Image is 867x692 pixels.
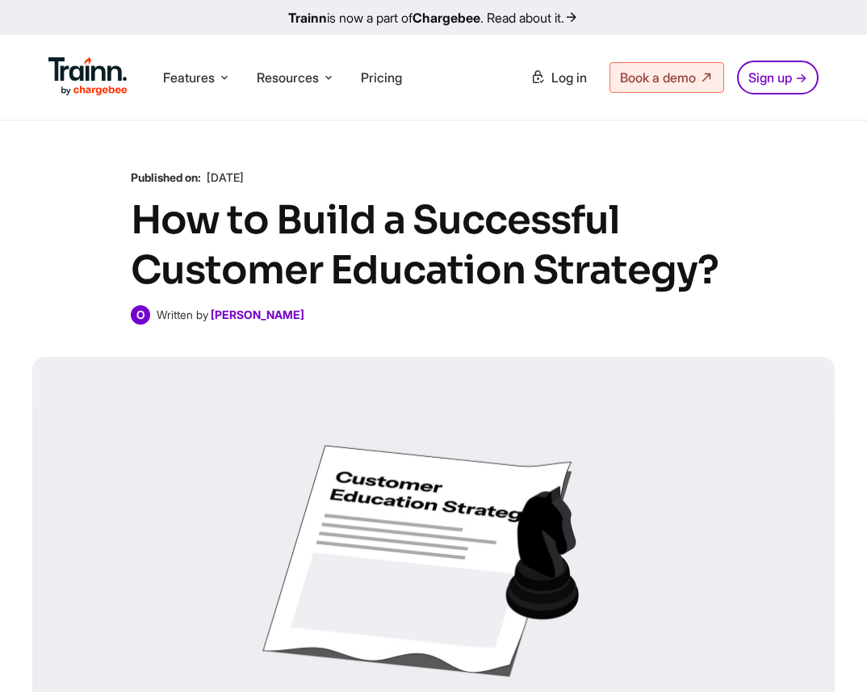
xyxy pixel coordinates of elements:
span: Written by [157,308,208,321]
span: Book a demo [620,69,696,86]
span: Log in [551,69,587,86]
b: Chargebee [413,10,480,26]
span: [DATE] [207,170,244,184]
a: Sign up → [737,61,819,94]
a: Log in [521,63,597,92]
a: Book a demo [609,62,724,93]
a: [PERSON_NAME] [211,308,304,321]
span: Resources [257,69,319,86]
b: Published on: [131,170,201,184]
h1: How to Build a Successful Customer Education Strategy? [131,195,736,296]
span: Features [163,69,215,86]
img: Trainn Logo [48,57,128,96]
b: Trainn [288,10,327,26]
a: Pricing [361,69,402,86]
span: O [131,305,150,325]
